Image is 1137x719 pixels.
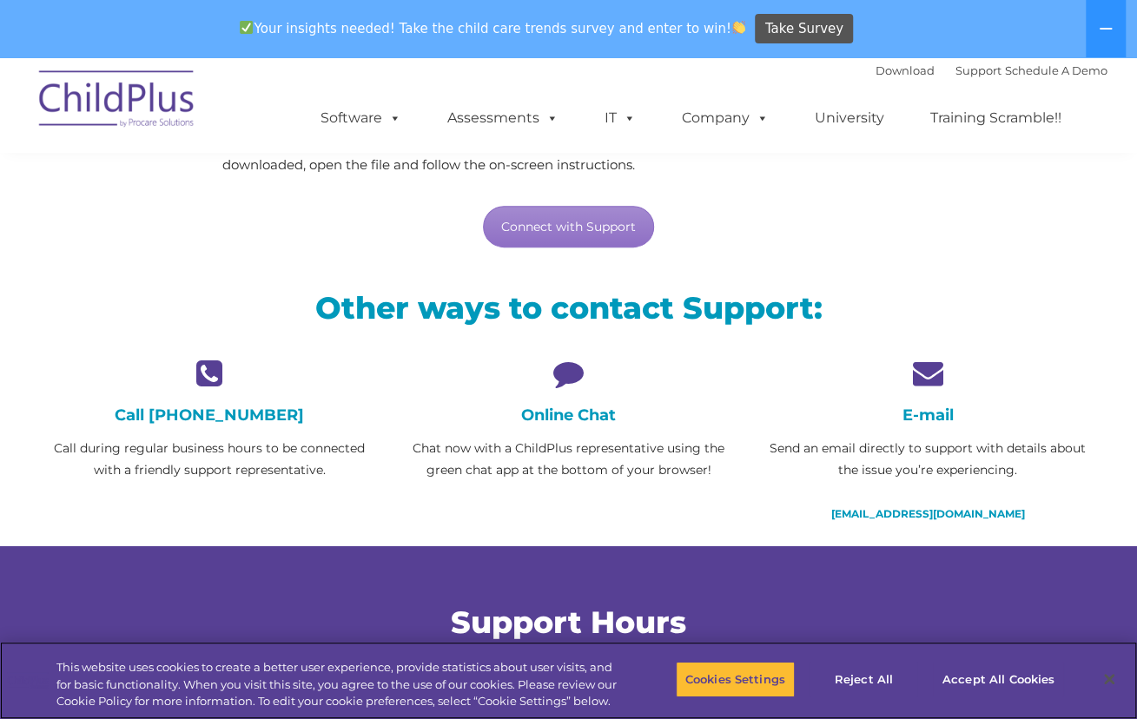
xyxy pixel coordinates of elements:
[876,63,935,77] a: Download
[810,661,918,697] button: Reject All
[1090,660,1128,698] button: Close
[955,63,1001,77] a: Support
[830,507,1024,520] a: [EMAIL_ADDRESS][DOMAIN_NAME]
[451,604,686,641] span: Support Hours
[587,101,653,135] a: IT
[43,288,1094,327] h2: Other ways to contact Support:
[56,659,625,710] div: This website uses cookies to create a better user experience, provide statistics about user visit...
[240,21,253,34] img: ✅
[732,21,745,34] img: 👏
[303,101,419,135] a: Software
[402,406,735,425] h4: Online Chat
[483,206,654,247] a: Connect with Support
[765,14,843,44] span: Take Survey
[761,438,1094,481] p: Send an email directly to support with details about the issue you’re experiencing.
[430,101,576,135] a: Assessments
[233,11,753,45] span: Your insights needed! Take the child care trends survey and enter to win!
[30,58,204,145] img: ChildPlus by Procare Solutions
[43,438,376,481] p: Call during regular business hours to be connected with a friendly support representative.
[913,101,1079,135] a: Training Scramble!!
[676,661,795,697] button: Cookies Settings
[933,661,1064,697] button: Accept All Cookies
[761,406,1094,425] h4: E-mail
[43,406,376,425] h4: Call [PHONE_NUMBER]
[664,101,786,135] a: Company
[876,63,1107,77] font: |
[402,438,735,481] p: Chat now with a ChildPlus representative using the green chat app at the bottom of your browser!
[1005,63,1107,77] a: Schedule A Demo
[755,14,853,44] a: Take Survey
[797,101,902,135] a: University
